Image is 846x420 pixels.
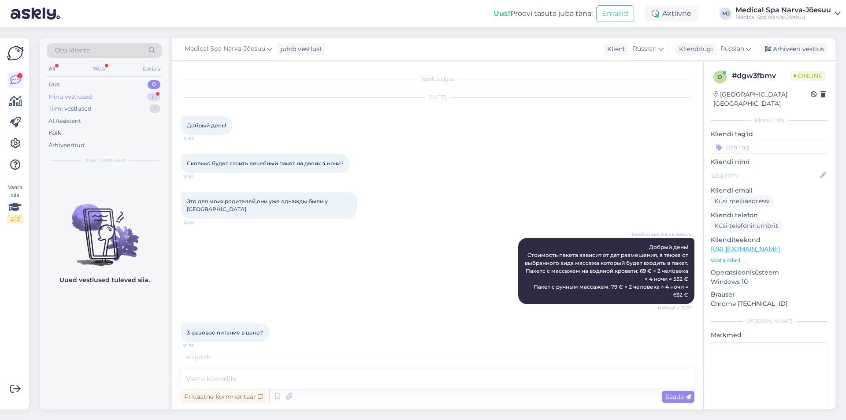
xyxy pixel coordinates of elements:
p: Operatsioonisüsteem [711,268,828,277]
div: Kirjutab [181,353,694,362]
span: 3-разовое питание в цене? [187,329,263,336]
a: Medical Spa Narva-JõesuuMedical Spa Narva-Jõesuu [735,7,841,21]
img: Askly Logo [7,45,24,62]
div: 0 [148,80,160,89]
span: 12:54 [183,173,216,180]
span: Nähtud ✓ 12:57 [658,305,692,311]
span: Saada [665,393,691,401]
div: Socials [141,63,162,74]
span: 12:56 [183,219,216,226]
div: Medical Spa Narva-Jõesuu [735,14,831,21]
img: No chats [40,188,169,268]
p: Chrome [TECHNICAL_ID] [711,299,828,308]
input: Lisa nimi [711,171,818,180]
span: . [211,353,212,361]
div: Proovi tasuta juba täna: [493,8,593,19]
div: Küsi meiliaadressi [711,195,773,207]
p: Kliendi email [711,186,828,195]
div: 1 [149,104,160,113]
div: Küsi telefoninumbrit [711,220,782,232]
p: Kliendi telefon [711,211,828,220]
a: [URL][DOMAIN_NAME] [711,245,780,253]
div: All [47,63,57,74]
div: [DATE] [181,93,694,101]
div: MJ [720,7,732,20]
span: Это для моих родителей,они уже однажды были у [GEOGRAPHIC_DATA] [187,198,329,212]
span: Добрый день! Стоимость пакета зависит от дат размещения, а также от выбранного вида массажа котор... [525,244,690,298]
p: Windows 10 [711,277,828,286]
span: Russian [720,44,744,54]
span: Russian [633,44,657,54]
p: Vaata edasi ... [711,256,828,264]
div: Vaata siia [7,183,23,223]
input: Lisa tag [711,141,828,154]
span: Uued vestlused [84,156,125,164]
button: Emailid [596,5,634,22]
p: Klienditeekond [711,235,828,245]
div: Privaatne kommentaar [181,391,267,403]
div: Tiimi vestlused [48,104,92,113]
div: Arhiveeri vestlus [760,43,827,55]
div: 2 / 3 [7,215,23,223]
div: Arhiveeritud [48,141,85,150]
div: Uus [48,80,60,89]
div: juhib vestlust [277,45,322,54]
div: Aktiivne [645,6,698,22]
b: Uus! [493,9,510,18]
div: Kliendi info [711,116,828,124]
span: Otsi kliente [55,46,90,55]
span: d [718,74,722,80]
div: Minu vestlused [48,93,92,101]
p: Uued vestlused tulevad siia. [59,275,150,285]
p: Brauser [711,290,828,299]
span: 12:53 [183,135,216,142]
div: 11 [147,93,160,101]
span: Online [790,71,826,81]
div: [PERSON_NAME] [711,317,828,325]
p: Kliendi tag'id [711,130,828,139]
div: AI Assistent [48,117,81,126]
div: Vestlus algas [181,75,694,83]
span: Medical Spa Narva-Jõesuu [185,44,265,54]
p: Märkmed [711,331,828,340]
div: Kõik [48,129,61,138]
span: Сколько будет стоить лечебный пакет на двоих 4 ночи? [187,160,344,167]
div: [GEOGRAPHIC_DATA], [GEOGRAPHIC_DATA] [713,90,811,108]
span: 12:58 [183,342,216,349]
span: Добрый день! [187,122,226,129]
p: Kliendi nimi [711,157,828,167]
div: Medical Spa Narva-Jõesuu [735,7,831,14]
div: Web [91,63,107,74]
div: # dgw3fbmv [732,71,790,81]
div: Klient [604,45,625,54]
div: Klienditugi [675,45,713,54]
span: Medical Spa Narva-Jõesuu [632,231,692,238]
